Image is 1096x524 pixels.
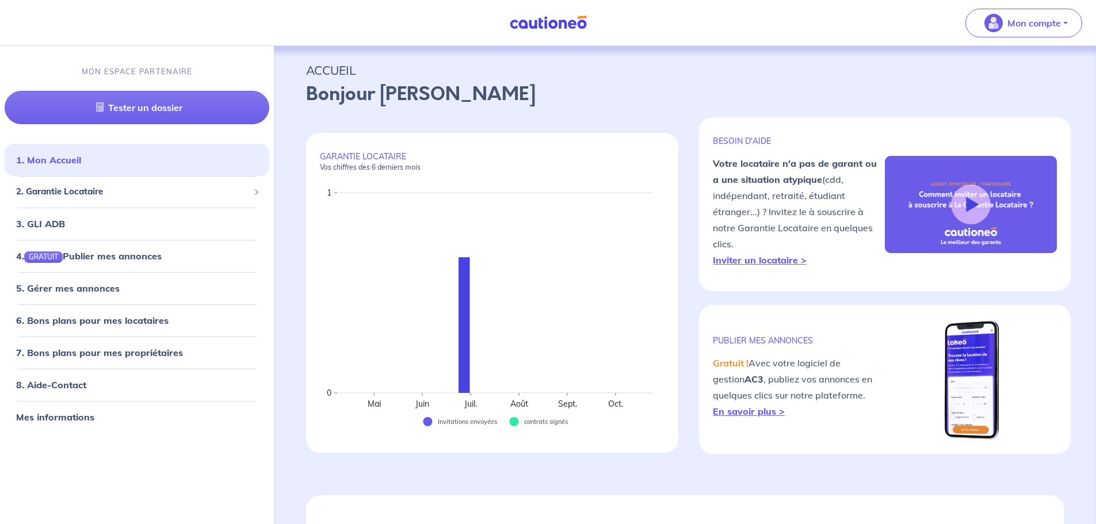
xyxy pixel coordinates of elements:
[16,154,81,166] a: 1. Mon Accueil
[320,163,421,171] em: Vos chiffres des 6 derniers mois
[16,218,65,230] a: 3. GLI ADB
[885,156,1057,253] img: video-gli-new-none.jpg
[5,91,269,124] a: Tester un dossier
[713,357,749,369] em: Gratuit !
[327,188,331,198] text: 1
[306,81,1064,108] p: Bonjour [PERSON_NAME]
[558,399,577,409] text: Sept.
[5,309,269,332] div: 6. Bons plans pour mes locataires
[5,181,269,203] div: 2. Garantie Locataire
[5,244,269,267] div: 4.GRATUITPublier mes annonces
[713,155,885,268] p: (cdd, indépendant, retraité, étudiant étranger...) ? Invitez le à souscrire à notre Garantie Loca...
[5,212,269,235] div: 3. GLI ADB
[415,399,429,409] text: Juin
[713,136,885,146] p: BESOIN D'AIDE
[713,335,885,346] p: publier mes annonces
[5,277,269,300] div: 5. Gérer mes annonces
[16,379,86,391] a: 8. Aide-Contact
[464,399,477,409] text: Juil.
[5,373,269,396] div: 8. Aide-Contact
[510,399,528,409] text: Août
[82,66,193,77] p: MON ESPACE PARTENAIRE
[713,406,785,417] a: En savoir plus >
[5,148,269,171] div: 1. Mon Accueil
[5,406,269,429] div: Mes informations
[941,319,1001,440] img: mobile-lokeo.png
[16,411,94,423] a: Mes informations
[16,250,162,262] a: 4.GRATUITPublier mes annonces
[320,151,665,172] p: GARANTIE LOCATAIRE
[984,14,1003,32] img: illu_account_valid_menu.svg
[306,60,1064,81] p: ACCUEIL
[16,282,120,294] a: 5. Gérer mes annonces
[965,9,1082,37] button: illu_account_valid_menu.svgMon compte
[713,355,885,419] p: Avec votre logiciel de gestion , publiez vos annonces en quelques clics sur notre plateforme.
[5,341,269,364] div: 7. Bons plans pour mes propriétaires
[16,315,169,326] a: 6. Bons plans pour mes locataires
[744,373,763,385] strong: AC3
[1007,16,1061,30] p: Mon compte
[505,16,591,30] img: Cautioneo
[713,254,807,266] a: Inviter un locataire >
[327,388,331,398] text: 0
[368,399,381,409] text: Mai
[608,399,623,409] text: Oct.
[16,185,249,198] span: 2. Garantie Locataire
[713,158,877,185] strong: Votre locataire n'a pas de garant ou a une situation atypique
[16,347,183,358] a: 7. Bons plans pour mes propriétaires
